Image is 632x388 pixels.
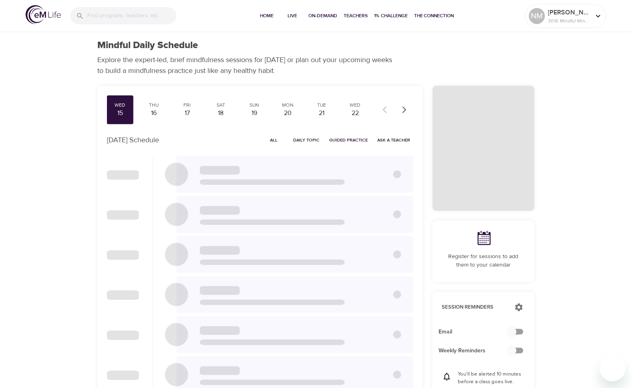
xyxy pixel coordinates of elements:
p: [PERSON_NAME] [548,8,591,17]
button: Guided Practice [326,134,371,146]
span: On-Demand [308,12,337,20]
p: Register for sessions to add them to your calendar [442,253,525,269]
button: Ask a Teacher [374,134,413,146]
div: Fri [177,102,197,109]
div: 17 [177,109,197,118]
span: Teachers [344,12,368,20]
img: logo [26,5,61,24]
span: Daily Topic [293,136,320,144]
div: Tue [312,102,332,109]
button: Daily Topic [290,134,323,146]
p: [DATE] Schedule [107,135,159,145]
p: Explore the expert-led, brief mindfulness sessions for [DATE] or plan out your upcoming weeks to ... [97,55,398,76]
h1: Mindful Daily Schedule [97,40,198,51]
span: Email [439,328,515,336]
div: 22 [345,109,365,118]
button: All [261,134,287,146]
div: Wed [345,102,365,109]
input: Find programs, teachers, etc... [87,7,176,24]
span: The Connection [414,12,454,20]
iframe: Button to launch messaging window [600,356,626,382]
div: 16 [144,109,164,118]
div: Wed [110,102,130,109]
span: Weekly Reminders [439,347,515,355]
div: 18 [211,109,231,118]
p: You'll be alerted 10 minutes before a class goes live. [458,370,525,386]
div: Mon [278,102,298,109]
div: 15 [110,109,130,118]
div: 21 [312,109,332,118]
div: Sun [245,102,265,109]
span: Guided Practice [329,136,368,144]
span: 1% Challenge [374,12,408,20]
span: All [264,136,284,144]
span: Ask a Teacher [377,136,410,144]
div: Sat [211,102,231,109]
div: 20 [278,109,298,118]
div: 19 [245,109,265,118]
span: Live [283,12,302,20]
p: Session Reminders [442,303,507,311]
div: Thu [144,102,164,109]
span: Home [257,12,276,20]
p: 3016 Mindful Minutes [548,17,591,24]
div: NM [529,8,545,24]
